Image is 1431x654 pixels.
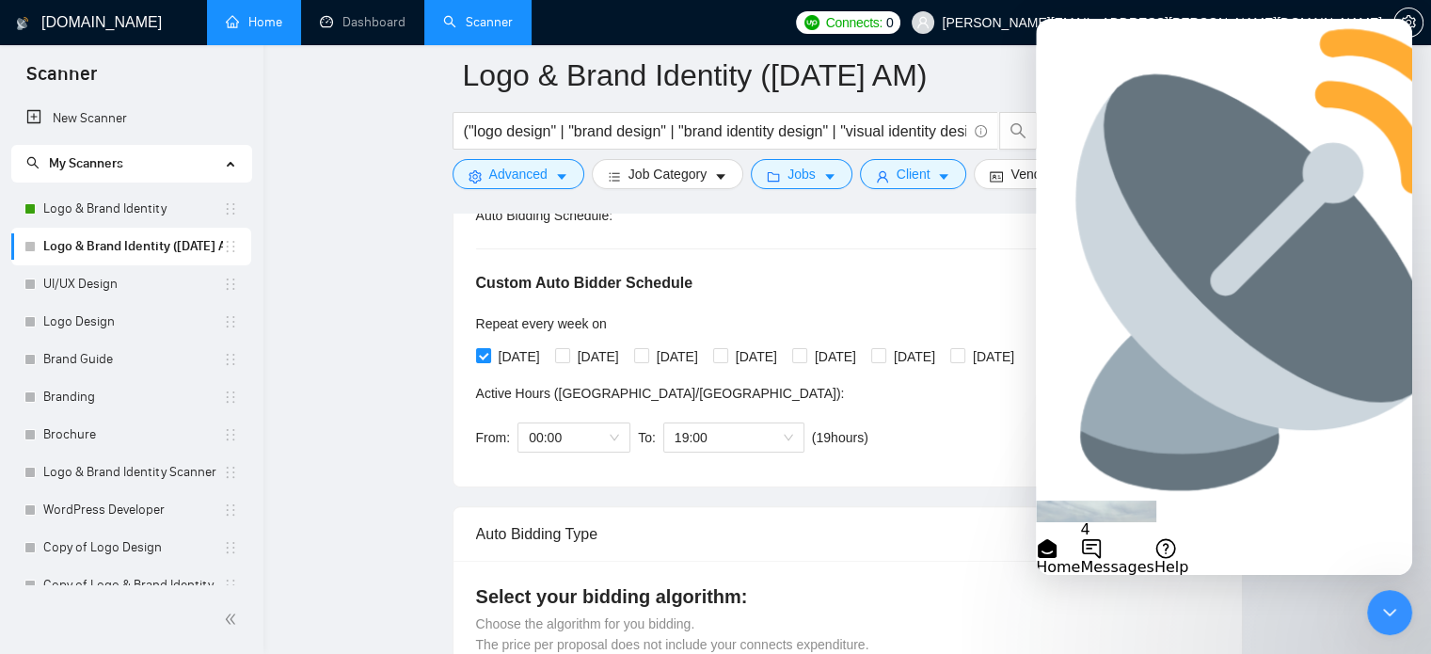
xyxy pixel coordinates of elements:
[11,416,251,454] li: Brochure
[43,303,223,341] a: Logo Design
[974,159,1089,189] button: idcardVendorcaret-down
[11,60,112,100] span: Scanner
[43,566,223,604] a: Copy of Logo & Brand Identity
[224,610,243,629] span: double-left
[43,491,223,529] a: WordPress Developer
[1000,122,1036,139] span: search
[11,491,251,529] li: WordPress Developer
[320,14,405,30] a: dashboardDashboard
[476,386,845,401] span: Active Hours ( [GEOGRAPHIC_DATA]/[GEOGRAPHIC_DATA] ):
[638,430,656,445] span: To:
[43,529,223,566] a: Copy of Logo Design
[223,314,238,329] span: holder
[11,378,251,416] li: Branding
[1010,164,1052,184] span: Vendor
[223,465,238,480] span: holder
[223,277,238,292] span: holder
[1367,590,1412,635] iframe: Intercom live chat
[26,100,236,137] a: New Scanner
[223,390,238,405] span: holder
[767,169,780,183] span: folder
[886,346,943,367] span: [DATE]
[990,169,1003,183] span: idcard
[675,423,793,452] span: 19:00
[43,378,223,416] a: Branding
[714,169,727,183] span: caret-down
[807,346,864,367] span: [DATE]
[826,12,882,33] span: Connects:
[751,159,852,189] button: folderJobscaret-down
[11,454,251,491] li: Logo & Brand Identity Scanner
[1036,19,1412,575] iframe: Intercom live chat
[965,346,1022,367] span: [DATE]
[463,52,1204,99] input: Scanner name...
[491,346,548,367] span: [DATE]
[476,507,1219,561] div: Auto Bidding Type
[11,529,251,566] li: Copy of Logo Design
[489,164,548,184] span: Advanced
[728,346,785,367] span: [DATE]
[26,155,123,171] span: My Scanners
[223,502,238,518] span: holder
[11,303,251,341] li: Logo Design
[223,540,238,555] span: holder
[11,228,251,265] li: Logo & Brand Identity (Monday AM)
[916,16,930,29] span: user
[975,125,987,137] span: info-circle
[529,423,619,452] span: 00:00
[11,341,251,378] li: Brand Guide
[886,12,894,33] span: 0
[443,14,513,30] a: searchScanner
[43,341,223,378] a: Brand Guide
[476,272,693,295] h5: Custom Auto Bidder Schedule
[44,539,118,557] span: Messages
[226,14,282,30] a: homeHome
[223,352,238,367] span: holder
[787,164,816,184] span: Jobs
[628,164,707,184] span: Job Category
[476,316,607,331] span: Repeat every week on
[49,155,123,171] span: My Scanners
[469,169,482,183] span: setting
[223,578,238,593] span: holder
[555,169,568,183] span: caret-down
[860,159,967,189] button: userClientcaret-down
[999,112,1037,150] button: search
[897,164,930,184] span: Client
[1393,15,1423,30] a: setting
[119,518,152,556] button: Help
[476,430,511,445] span: From:
[937,169,950,183] span: caret-down
[43,416,223,454] a: Brochure
[43,190,223,228] a: Logo & Brand Identity
[476,583,1219,610] h4: Select your bidding algorithm:
[453,159,584,189] button: settingAdvancedcaret-down
[1393,8,1423,38] button: setting
[11,566,251,604] li: Copy of Logo & Brand Identity
[592,159,743,189] button: barsJob Categorycaret-down
[570,346,627,367] span: [DATE]
[16,8,29,39] img: logo
[11,100,251,137] li: New Scanner
[11,190,251,228] li: Logo & Brand Identity
[119,539,152,557] span: Help
[223,239,238,254] span: holder
[804,15,819,30] img: upwork-logo.png
[223,201,238,216] span: holder
[26,156,40,169] span: search
[223,427,238,442] span: holder
[476,616,869,652] span: Choose the algorithm for you bidding. The price per proposal does not include your connects expen...
[823,169,836,183] span: caret-down
[11,265,251,303] li: UI/UX Design
[649,346,706,367] span: [DATE]
[608,169,621,183] span: bars
[876,169,889,183] span: user
[812,430,868,445] span: ( 19 hours)
[1394,15,1423,30] span: setting
[464,120,966,143] input: Search Freelance Jobs...
[476,205,723,226] div: Auto Bidding Schedule:
[43,265,223,303] a: UI/UX Design
[43,454,223,491] a: Logo & Brand Identity Scanner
